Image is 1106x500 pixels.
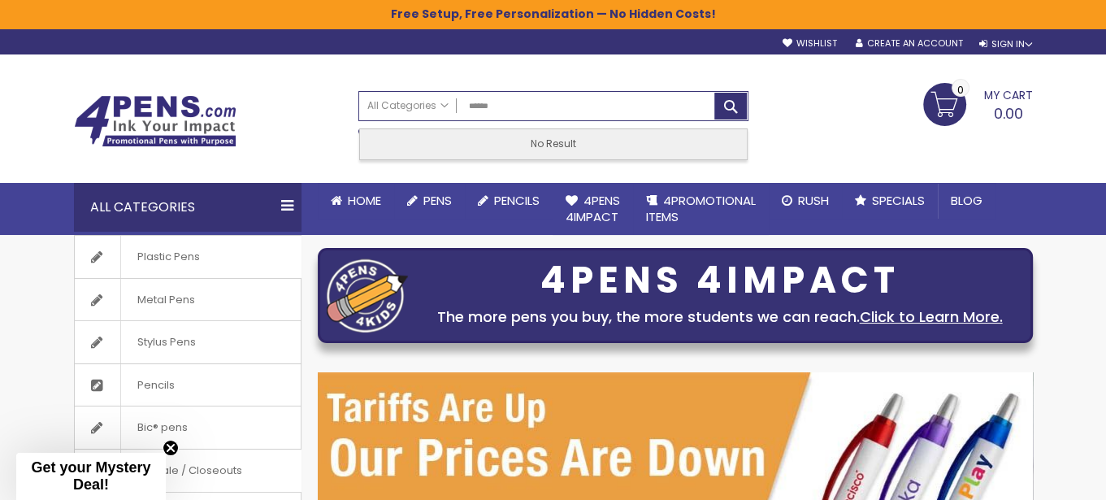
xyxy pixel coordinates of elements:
[423,192,452,209] span: Pens
[75,450,301,492] a: On Sale / Closeouts
[31,459,150,493] span: Get your Mystery Deal!
[163,440,179,456] button: Close teaser
[327,259,408,333] img: four_pen_logo.png
[553,183,633,236] a: 4Pens4impact
[855,37,962,50] a: Create an Account
[74,183,301,232] div: All Categories
[75,364,301,407] a: Pencils
[74,95,236,147] img: 4Pens Custom Pens and Promotional Products
[348,192,381,209] span: Home
[416,263,1024,298] div: 4PENS 4IMPACT
[769,183,842,219] a: Rush
[978,38,1032,50] div: Sign In
[120,321,212,363] span: Stylus Pens
[120,407,204,449] span: Bic® pens
[120,450,258,492] span: On Sale / Closeouts
[465,183,553,219] a: Pencils
[359,92,457,119] a: All Categories
[566,192,620,225] span: 4Pens 4impact
[782,37,836,50] a: Wishlist
[951,192,982,209] span: Blog
[923,83,1033,124] a: 0.00 0
[75,321,301,363] a: Stylus Pens
[842,183,938,219] a: Specials
[367,99,449,112] span: All Categories
[798,192,829,209] span: Rush
[318,183,394,219] a: Home
[938,183,995,219] a: Blog
[75,279,301,321] a: Metal Pens
[646,192,756,225] span: 4PROMOTIONAL ITEMS
[120,236,216,278] span: Plastic Pens
[612,121,748,154] div: Free shipping on pen orders over $199
[531,137,576,150] span: No Result
[120,279,211,321] span: Metal Pens
[994,103,1023,124] span: 0.00
[394,183,465,219] a: Pens
[872,192,925,209] span: Specials
[633,183,769,236] a: 4PROMOTIONALITEMS
[120,364,191,407] span: Pencils
[75,407,301,449] a: Bic® pens
[957,82,964,98] span: 0
[416,306,1024,328] div: The more pens you buy, the more students we can reach.
[494,192,540,209] span: Pencils
[16,453,166,500] div: Get your Mystery Deal!Close teaser
[860,307,1003,327] a: Click to Learn More.
[75,236,301,278] a: Plastic Pens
